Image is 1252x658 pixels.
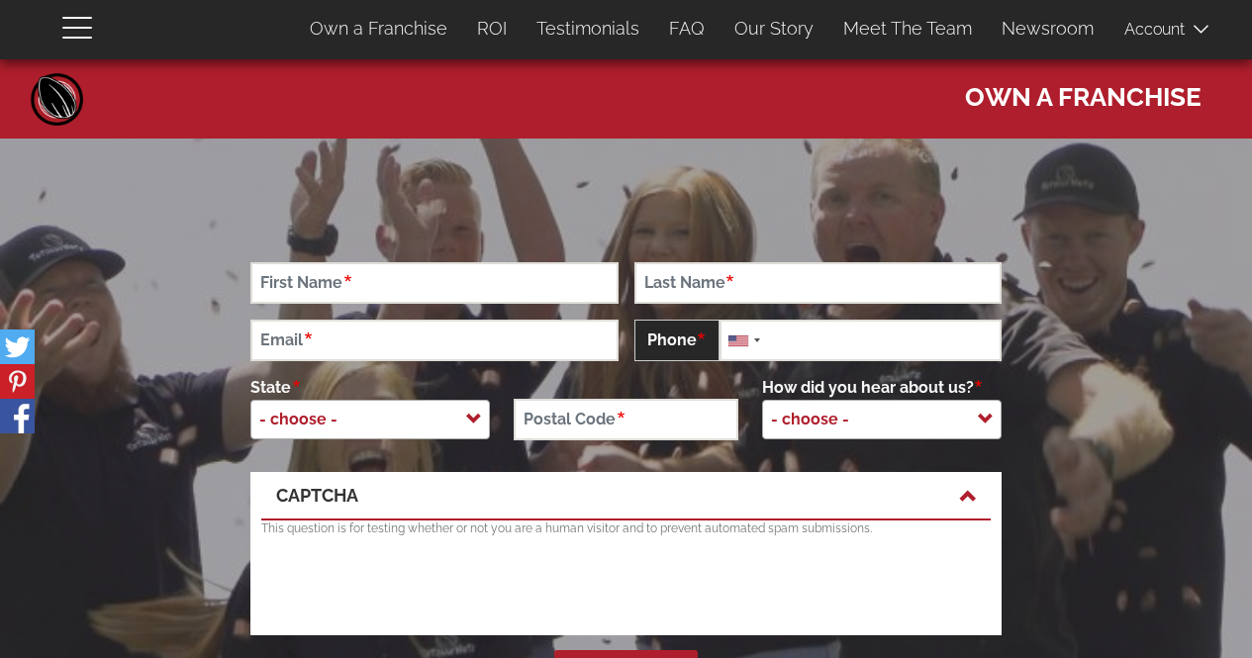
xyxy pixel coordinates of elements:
[250,378,301,397] span: State
[28,69,87,129] a: Home
[250,320,619,361] input: Email
[261,547,562,624] iframe: reCAPTCHA
[965,72,1202,115] span: Own a Franchise
[251,400,357,439] span: - choose -
[762,378,984,397] span: How did you hear about us?
[763,400,869,439] span: - choose -
[634,262,1003,304] input: Last Name
[276,483,976,509] a: CAPTCHA
[828,8,987,49] a: Meet The Team
[720,8,828,49] a: Our Story
[250,400,490,439] span: - choose -
[514,399,737,440] input: Postal Code
[721,321,766,360] div: United States: +1
[762,400,1002,439] span: - choose -
[987,8,1108,49] a: Newsroom
[634,320,720,361] span: Phone
[462,8,522,49] a: ROI
[295,8,462,49] a: Own a Franchise
[654,8,720,49] a: FAQ
[522,8,654,49] a: Testimonials
[261,520,991,537] p: This question is for testing whether or not you are a human visitor and to prevent automated spam...
[250,262,619,304] input: First Name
